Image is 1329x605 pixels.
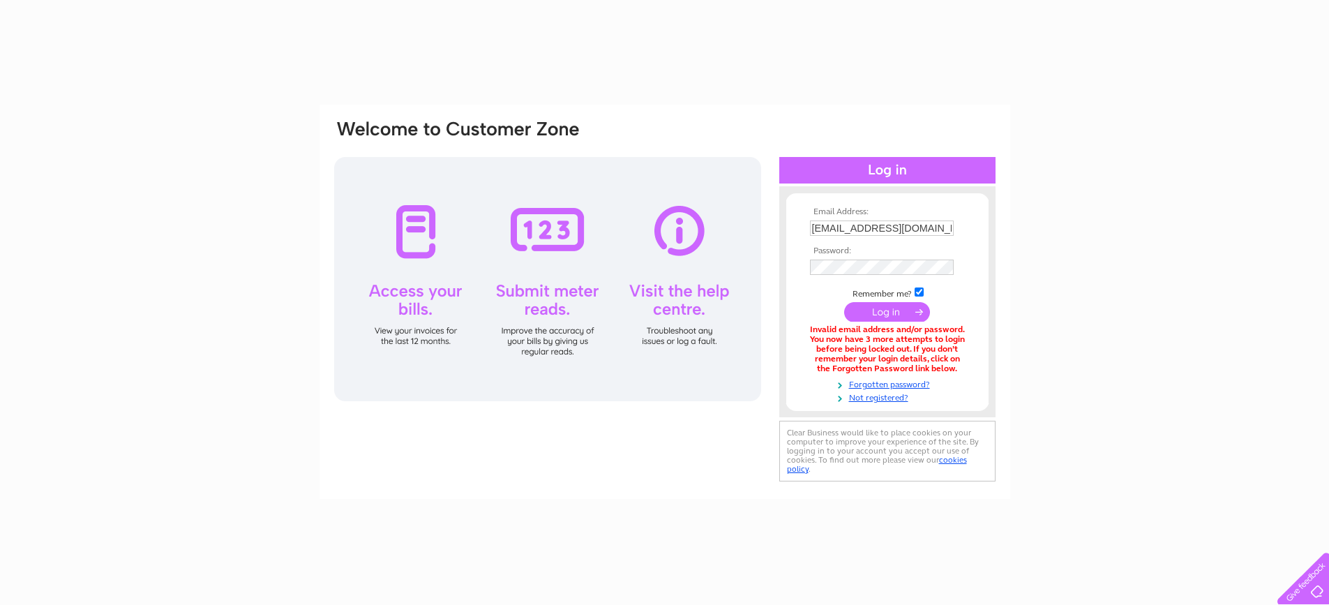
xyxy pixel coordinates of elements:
a: cookies policy [787,455,967,474]
th: Email Address: [806,207,968,217]
th: Password: [806,246,968,256]
td: Remember me? [806,285,968,299]
div: Invalid email address and/or password. You now have 3 more attempts to login before being locked ... [810,325,965,373]
div: Clear Business would like to place cookies on your computer to improve your experience of the sit... [779,421,996,481]
a: Not registered? [810,390,968,403]
input: Submit [844,302,930,322]
a: Forgotten password? [810,377,968,390]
